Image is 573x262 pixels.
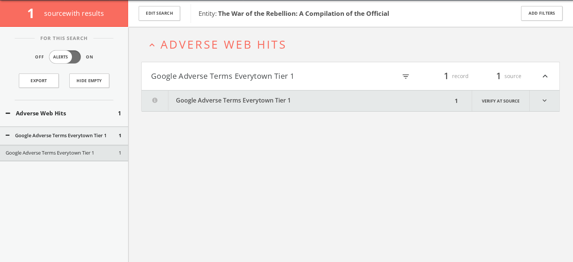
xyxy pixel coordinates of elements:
[35,54,44,60] span: Off
[118,109,121,118] span: 1
[521,6,562,21] button: Add Filters
[147,38,560,51] button: expand_lessAdverse Web Hits
[69,74,109,88] button: Hide Empty
[199,9,389,18] span: Entity:
[402,72,410,81] i: filter_list
[218,9,389,18] b: The War of the Rebellion: A Compilation of the Official
[147,40,157,50] i: expand_less
[119,149,121,157] span: 1
[6,109,118,118] button: Adverse Web Hits
[476,70,521,83] div: source
[530,90,559,111] i: expand_more
[493,69,504,83] span: 1
[423,70,469,83] div: record
[472,90,530,111] a: Verify at source
[35,35,93,42] span: For This Search
[6,132,119,139] button: Google Adverse Terms Everytown Tier 1
[142,90,452,111] button: Google Adverse Terms Everytown Tier 1
[440,69,452,83] span: 1
[160,37,287,52] span: Adverse Web Hits
[19,74,59,88] a: Export
[6,149,119,157] button: Google Adverse Terms Everytown Tier 1
[452,90,460,111] div: 1
[86,54,93,60] span: On
[27,4,41,22] span: 1
[119,132,121,139] span: 1
[151,70,351,83] button: Google Adverse Terms Everytown Tier 1
[540,70,550,83] i: expand_less
[139,6,180,21] button: Edit Search
[44,9,104,18] span: source with results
